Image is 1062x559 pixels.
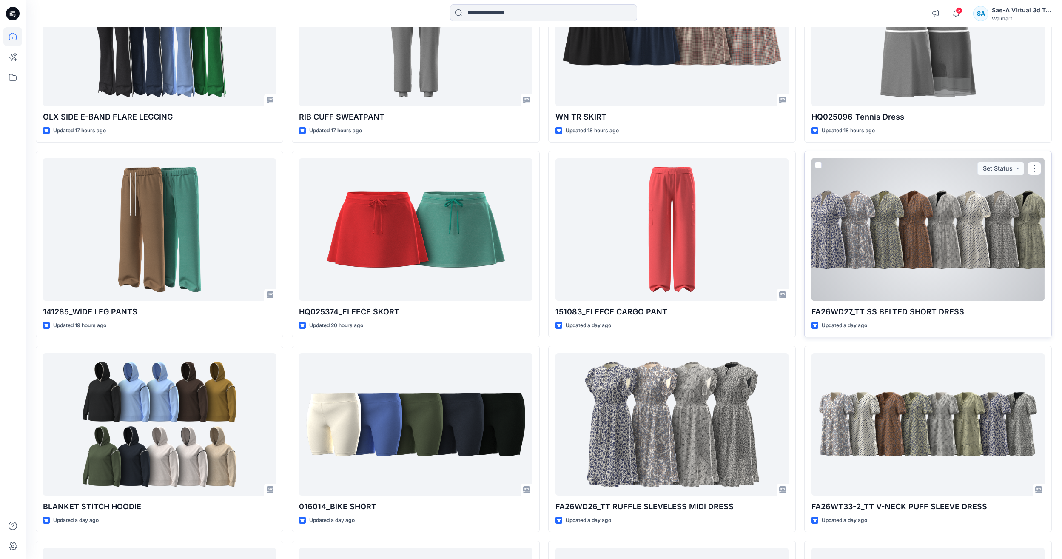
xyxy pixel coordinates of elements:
[811,501,1045,513] p: FA26WT33-2_TT V-NECK PUFF SLEEVE DRESS
[555,353,789,496] a: FA26WD26_TT RUFFLE SLEVELESS MIDI DRESS
[555,111,789,123] p: WN TR SKIRT
[299,158,532,301] a: HQ025374_FLEECE SKORT
[309,516,355,525] p: Updated a day ago
[555,306,789,318] p: 151083_FLEECE CARGO PANT
[811,353,1045,496] a: FA26WT33-2_TT V-NECK PUFF SLEEVE DRESS
[53,516,99,525] p: Updated a day ago
[53,321,106,330] p: Updated 19 hours ago
[43,501,276,513] p: BLANKET STITCH HOODIE
[309,126,362,135] p: Updated 17 hours ago
[566,321,611,330] p: Updated a day ago
[43,306,276,318] p: 141285_WIDE LEG PANTS
[555,158,789,301] a: 151083_FLEECE CARGO PANT
[299,353,532,496] a: 016014_BIKE SHORT
[566,516,611,525] p: Updated a day ago
[555,501,789,513] p: FA26WD26_TT RUFFLE SLEVELESS MIDI DRESS
[53,126,106,135] p: Updated 17 hours ago
[309,321,363,330] p: Updated 20 hours ago
[811,306,1045,318] p: FA26WD27_TT SS BELTED SHORT DRESS
[992,15,1051,22] div: Walmart
[43,353,276,496] a: BLANKET STITCH HOODIE
[822,321,867,330] p: Updated a day ago
[566,126,619,135] p: Updated 18 hours ago
[299,306,532,318] p: HQ025374_FLEECE SKORT
[43,111,276,123] p: OLX SIDE E-BAND FLARE LEGGING
[299,111,532,123] p: RIB CUFF SWEATPANT
[811,158,1045,301] a: FA26WD27_TT SS BELTED SHORT DRESS
[299,501,532,513] p: 016014_BIKE SHORT
[822,126,875,135] p: Updated 18 hours ago
[811,111,1045,123] p: HQ025096_Tennis Dress
[992,5,1051,15] div: Sae-A Virtual 3d Team
[822,516,867,525] p: Updated a day ago
[956,7,962,14] span: 3
[43,158,276,301] a: 141285_WIDE LEG PANTS
[973,6,988,21] div: SA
